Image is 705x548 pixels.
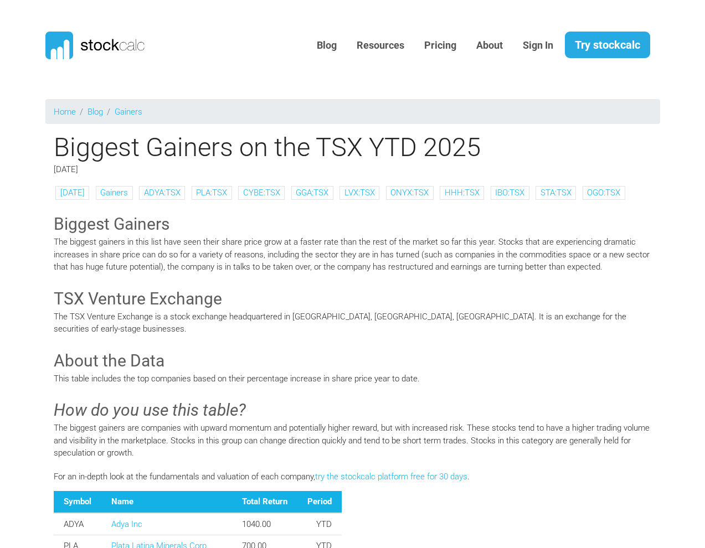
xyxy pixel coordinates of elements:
[45,99,660,124] nav: breadcrumb
[54,311,652,335] p: The TSX Venture Exchange is a stock exchange headquartered in [GEOGRAPHIC_DATA], [GEOGRAPHIC_DATA...
[445,188,480,198] a: HHH:TSX
[468,32,511,59] a: About
[296,188,328,198] a: GGA:TSX
[196,188,227,198] a: PLA:TSX
[297,491,342,513] th: Period
[60,188,85,198] a: [DATE]
[54,107,76,117] a: Home
[54,491,101,513] th: Symbol
[348,32,413,59] a: Resources
[54,399,652,422] h3: How do you use this table?
[232,491,297,513] th: Total Return
[416,32,465,59] a: Pricing
[390,188,429,198] a: ONYX:TSX
[54,349,652,373] h3: About the Data
[111,519,142,529] a: Adya Inc
[297,513,342,535] td: YTD
[54,236,652,273] p: The biggest gainers in this list have seen their share price grow at a faster rate than the rest ...
[54,422,652,459] p: The biggest gainers are companies with upward momentum and potentially higher reward, but with in...
[54,471,652,483] p: For an in-depth look at the fundamentals and valuation of each company, .
[587,188,620,198] a: OGO:TSX
[101,491,232,513] th: Name
[54,513,101,535] td: ADYA
[308,32,345,59] a: Blog
[344,188,375,198] a: LVX:TSX
[54,213,652,236] h3: Biggest Gainers
[54,373,652,385] p: This table includes the top companies based on their percentage increase in share price year to d...
[144,188,181,198] a: ADYA:TSX
[54,164,78,174] span: [DATE]
[54,287,652,311] h3: TSX Venture Exchange
[88,107,103,117] a: Blog
[514,32,562,59] a: Sign In
[232,513,297,535] td: 1040.00
[100,188,128,198] a: Gainers
[495,188,524,198] a: IBO:TSX
[45,132,660,163] h1: Biggest Gainers on the TSX YTD 2025
[565,32,650,58] a: Try stockcalc
[115,107,142,117] a: Gainers
[541,188,572,198] a: STA:TSX
[315,472,467,482] a: try the stockcalc platform free for 30 days
[243,188,280,198] a: CYBE:TSX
